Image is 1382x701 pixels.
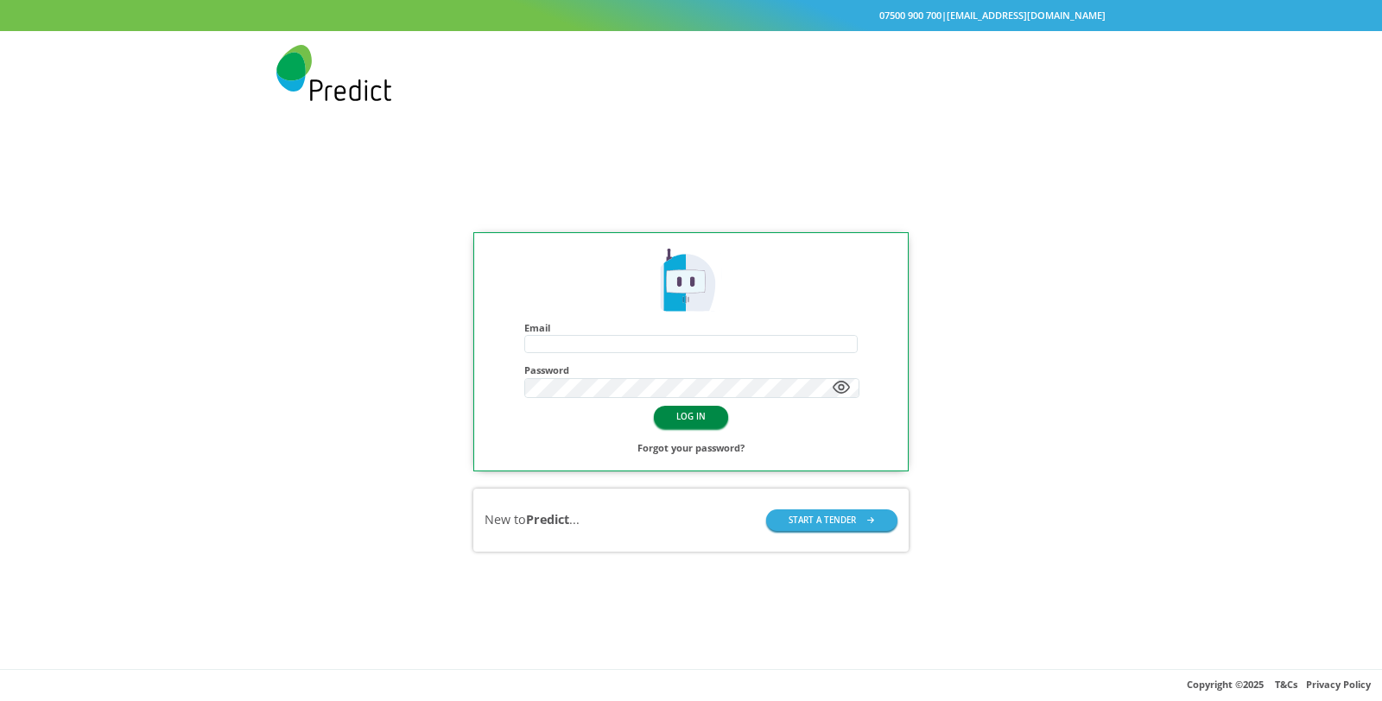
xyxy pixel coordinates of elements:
a: T&Cs [1275,678,1297,691]
button: START A TENDER [766,509,897,531]
h4: Email [524,322,858,333]
img: Predict Mobile [656,246,726,316]
h4: Password [524,364,859,376]
button: LOG IN [654,406,728,427]
div: | [276,7,1106,25]
a: Privacy Policy [1306,678,1371,691]
a: [EMAIL_ADDRESS][DOMAIN_NAME] [947,9,1106,22]
a: Forgot your password? [637,439,745,458]
img: Predict Mobile [276,45,391,101]
a: 07500 900 700 [879,9,941,22]
div: New to ... [485,511,580,529]
b: Predict [526,511,569,527]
